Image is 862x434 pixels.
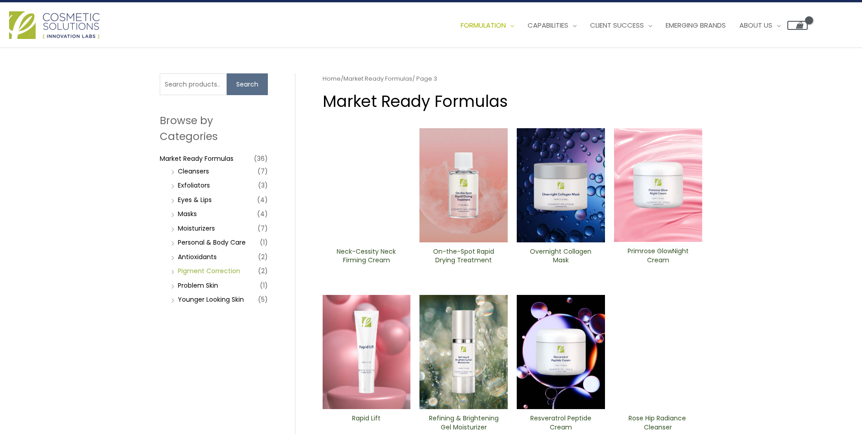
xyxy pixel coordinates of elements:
[461,20,506,30] span: Formulation
[257,193,268,206] span: (4)
[160,113,268,144] h2: Browse by Categories
[427,247,500,265] h2: On-the-Spot ​Rapid Drying Treatment
[622,247,695,264] h2: Primrose GlowNight Cream
[614,128,702,242] img: Primrose Glow Night Cream
[258,293,268,306] span: (5)
[330,247,403,265] h2: Neck-Cessity Neck Firming Cream
[323,128,411,242] img: Neck-Cessity Neck Firming Cream
[323,90,702,112] h1: Market Ready Formulas
[330,247,403,268] a: Neck-Cessity Neck Firming Cream
[9,11,100,39] img: Cosmetic Solutions Logo
[160,154,233,163] a: Market Ready Formulas
[524,247,597,265] h2: Overnight Collagen Mask
[447,12,808,39] nav: Site Navigation
[178,209,197,218] a: Masks
[343,74,412,83] a: Market Ready Formulas
[254,152,268,165] span: (36)
[178,281,218,290] a: Problem Skin
[524,414,597,431] h2: Resveratrol Peptide Cream
[614,295,702,409] img: Rose Hip Radiance ​Cleanser
[260,279,268,292] span: (1)
[260,236,268,249] span: (1)
[583,12,659,39] a: Client Success
[323,74,341,83] a: Home
[178,195,212,204] a: Eyes & Lips
[524,247,597,268] a: Overnight Collagen Mask
[178,167,209,176] a: Cleansers
[521,12,583,39] a: Capabilities
[659,12,733,39] a: Emerging Brands
[733,12,787,39] a: About Us
[427,414,500,431] h2: Refining & Brightening Gel Moisturizer
[257,165,268,178] span: (7)
[622,247,695,267] a: Primrose GlowNight Cream
[258,265,268,277] span: (2)
[257,207,268,220] span: (4)
[178,181,210,190] a: Exfoliators
[178,238,246,247] a: Personal & Body Care
[330,414,403,431] h2: Rapid Lift
[739,20,772,30] span: About Us
[517,128,605,242] img: Overnight Collagen Mask
[258,251,268,263] span: (2)
[528,20,568,30] span: Capabilities
[590,20,644,30] span: Client Success
[178,224,215,233] a: Moisturizers
[323,73,702,84] nav: Breadcrumb
[257,222,268,235] span: (7)
[178,252,217,261] a: Antioxidants
[666,20,726,30] span: Emerging Brands
[622,414,695,431] h2: Rose Hip Radiance ​Cleanser
[160,73,227,95] input: Search products…
[323,295,411,409] img: Rapid Lift
[227,73,268,95] button: Search
[787,21,808,30] a: View Shopping Cart, empty
[178,266,240,275] a: PIgment Correction
[427,247,500,268] a: On-the-Spot ​Rapid Drying Treatment
[517,295,605,409] img: Resveratrol ​Peptide Cream
[419,128,508,242] img: On-the-Spot ​Rapid Drying Treatment
[178,295,244,304] a: Younger Looking Skin
[419,295,508,409] img: Refining and Brightening Gel Moisturizer
[258,179,268,192] span: (3)
[454,12,521,39] a: Formulation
